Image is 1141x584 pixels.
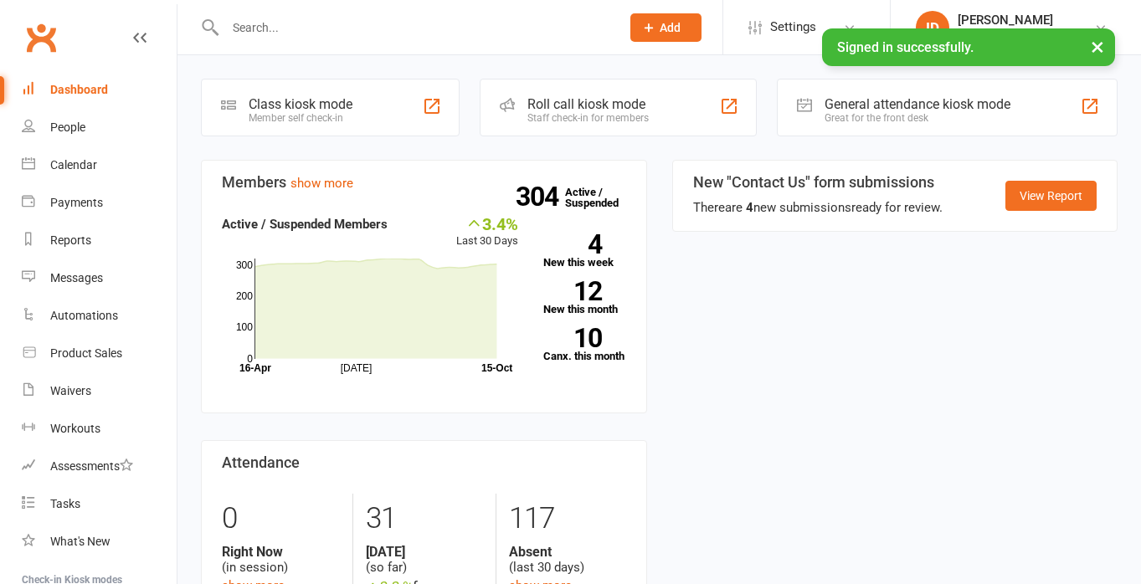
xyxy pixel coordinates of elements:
[630,13,702,42] button: Add
[22,109,177,146] a: People
[22,71,177,109] a: Dashboard
[516,184,565,209] strong: 304
[222,544,340,576] div: (in session)
[50,384,91,397] div: Waivers
[565,174,639,221] a: 304Active / Suspended
[22,222,177,259] a: Reports
[543,325,602,351] strong: 10
[366,544,483,560] strong: [DATE]
[527,112,649,124] div: Staff check-in for members
[660,21,681,34] span: Add
[222,454,626,471] h3: Attendance
[20,17,62,59] a: Clubworx
[222,174,626,191] h3: Members
[290,176,353,191] a: show more
[22,146,177,184] a: Calendar
[22,410,177,448] a: Workouts
[22,372,177,410] a: Waivers
[50,497,80,510] div: Tasks
[222,494,340,544] div: 0
[22,184,177,222] a: Payments
[22,523,177,561] a: What's New
[22,335,177,372] a: Product Sales
[22,448,177,485] a: Assessments
[50,422,100,435] div: Workouts
[456,214,518,250] div: Last 30 Days
[456,214,518,233] div: 3.4%
[509,494,626,544] div: 117
[222,544,340,560] strong: Right Now
[50,459,133,473] div: Assessments
[543,232,602,257] strong: 4
[50,83,108,96] div: Dashboard
[50,346,122,360] div: Product Sales
[543,328,625,361] a: 10Canx. this month
[958,28,1053,43] div: Strive Motion
[22,297,177,335] a: Automations
[825,96,1010,112] div: General attendance kiosk mode
[50,271,103,284] div: Messages
[837,39,974,55] span: Signed in successfully.
[1082,28,1113,64] button: ×
[693,174,943,191] h3: New "Contact Us" form submissions
[509,544,626,576] div: (last 30 days)
[220,16,609,39] input: Search...
[509,544,626,560] strong: Absent
[50,233,91,247] div: Reports
[249,112,352,124] div: Member self check-in
[770,8,816,46] span: Settings
[543,281,625,315] a: 12New this month
[50,309,118,322] div: Automations
[958,13,1053,28] div: [PERSON_NAME]
[746,200,753,215] strong: 4
[543,234,625,268] a: 4New this week
[527,96,649,112] div: Roll call kiosk mode
[222,217,388,232] strong: Active / Suspended Members
[543,279,602,304] strong: 12
[1005,181,1097,211] a: View Report
[693,197,943,218] div: There are new submissions ready for review.
[50,158,97,172] div: Calendar
[366,544,483,576] div: (so far)
[22,259,177,297] a: Messages
[366,494,483,544] div: 31
[916,11,949,44] div: ID
[50,120,85,134] div: People
[50,196,103,209] div: Payments
[50,535,111,548] div: What's New
[249,96,352,112] div: Class kiosk mode
[22,485,177,523] a: Tasks
[825,112,1010,124] div: Great for the front desk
